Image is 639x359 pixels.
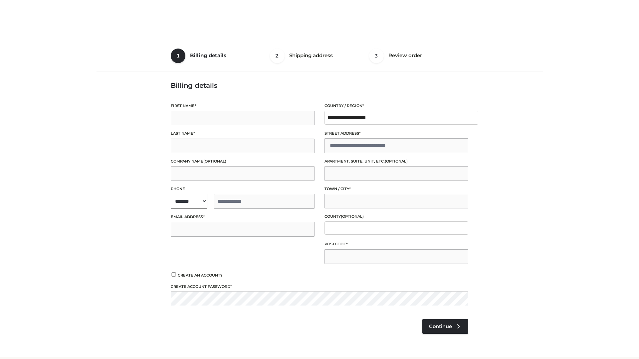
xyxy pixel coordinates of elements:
label: Apartment, suite, unit, etc. [324,158,468,165]
h3: Billing details [171,81,468,89]
label: Town / City [324,186,468,192]
span: Shipping address [289,52,333,59]
label: Company name [171,158,315,165]
label: Phone [171,186,315,192]
label: Last name [171,130,315,137]
label: County [324,213,468,220]
span: (optional) [385,159,408,164]
span: Review order [388,52,422,59]
span: 1 [171,49,185,63]
span: (optional) [203,159,226,164]
label: Email address [171,214,315,220]
span: 3 [369,49,384,63]
input: Create an account? [171,272,177,277]
label: Postcode [324,241,468,247]
span: Create an account? [178,273,223,278]
a: Continue [422,319,468,334]
span: 2 [270,49,285,63]
span: (optional) [341,214,364,219]
label: Country / Region [324,103,468,109]
span: Billing details [190,52,226,59]
label: Street address [324,130,468,137]
label: Create account password [171,284,468,290]
label: First name [171,103,315,109]
span: Continue [429,323,452,329]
